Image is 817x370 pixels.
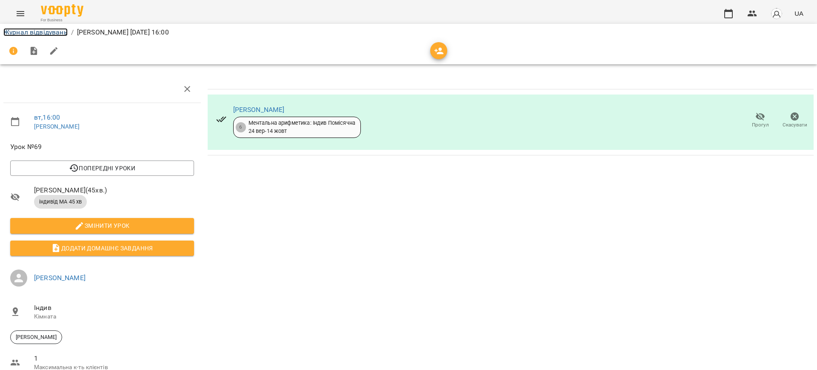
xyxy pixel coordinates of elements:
img: avatar_s.png [771,8,783,20]
img: Voopty Logo [41,4,83,17]
button: UA [791,6,807,21]
button: Змінити урок [10,218,194,233]
button: Скасувати [777,109,812,132]
span: [PERSON_NAME] ( 45 хв. ) [34,185,194,195]
a: Журнал відвідувань [3,28,68,36]
span: Прогул [752,121,769,129]
span: Додати домашнє завдання [17,243,187,253]
span: For Business [41,17,83,23]
nav: breadcrumb [3,27,814,37]
a: [PERSON_NAME] [34,274,86,282]
span: індивід МА 45 хв [34,198,87,206]
p: Кімната [34,313,194,321]
p: [PERSON_NAME] [DATE] 16:00 [77,27,169,37]
span: [PERSON_NAME] [11,333,62,341]
button: Menu [10,3,31,24]
div: 6 [236,122,246,132]
button: Додати домашнє завдання [10,241,194,256]
a: [PERSON_NAME] [233,106,285,114]
a: вт , 16:00 [34,113,60,121]
div: Ментальна арифметика: Індив Помісячна 24 вер - 14 жовт [249,119,355,135]
div: [PERSON_NAME] [10,330,62,344]
span: Урок №69 [10,142,194,152]
span: 1 [34,353,194,364]
span: Індив [34,303,194,313]
button: Попередні уроки [10,161,194,176]
li: / [71,27,74,37]
a: [PERSON_NAME] [34,123,80,130]
button: Прогул [743,109,777,132]
span: UA [794,9,803,18]
span: Попередні уроки [17,163,187,173]
span: Змінити урок [17,221,187,231]
span: Скасувати [783,121,807,129]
